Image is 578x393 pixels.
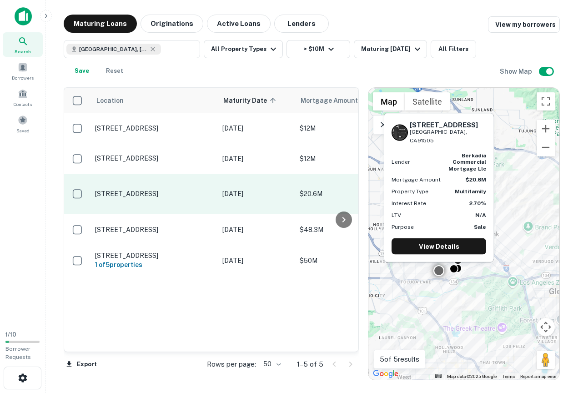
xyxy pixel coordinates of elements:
[14,101,32,108] span: Contacts
[300,154,391,164] p: $12M
[300,189,391,199] p: $20.6M
[5,346,31,360] span: Borrower Requests
[392,158,410,166] p: Lender
[447,374,497,379] span: Map data ©2025 Google
[95,124,213,132] p: [STREET_ADDRESS]
[410,121,486,129] h6: [STREET_ADDRESS]
[5,331,16,338] span: 1 / 10
[533,320,578,364] iframe: Chat Widget
[100,62,129,80] button: Reset
[64,358,99,371] button: Export
[3,111,43,136] a: Saved
[67,62,96,80] button: Save your search to get updates of matches that match your search criteria.
[537,92,555,111] button: Toggle fullscreen view
[12,74,34,81] span: Borrowers
[405,92,450,111] button: Show satellite imagery
[222,225,291,235] p: [DATE]
[300,256,391,266] p: $50M
[380,354,419,365] p: 5 of 5 results
[64,15,137,33] button: Maturing Loans
[222,154,291,164] p: [DATE]
[300,123,391,133] p: $12M
[204,40,283,58] button: All Property Types
[475,212,486,218] strong: N/A
[3,59,43,83] a: Borrowers
[297,359,323,370] p: 1–5 of 5
[300,225,391,235] p: $48.3M
[466,176,486,183] strong: $20.6M
[392,176,441,184] p: Mortgage Amount
[15,7,32,25] img: capitalize-icon.png
[95,226,213,234] p: [STREET_ADDRESS]
[222,123,291,133] p: [DATE]
[537,318,555,336] button: Map camera controls
[537,120,555,138] button: Zoom in
[392,223,414,231] p: Purpose
[95,260,213,270] h6: 1 of 5 properties
[286,40,350,58] button: > $10M
[141,15,203,33] button: Originations
[379,119,447,130] p: Remove Boundary
[371,368,401,380] img: Google
[431,40,476,58] button: All Filters
[301,95,370,106] span: Mortgage Amount
[295,88,395,113] th: Mortgage Amount
[79,45,147,53] span: [GEOGRAPHIC_DATA], [GEOGRAPHIC_DATA], [GEOGRAPHIC_DATA]
[435,374,442,378] button: Keyboard shortcuts
[488,16,560,33] a: View my borrowers
[15,48,31,55] span: Search
[3,32,43,57] a: Search
[392,199,426,207] p: Interest Rate
[469,200,486,207] strong: 2.70%
[520,374,557,379] a: Report a map error
[207,359,256,370] p: Rows per page:
[222,189,291,199] p: [DATE]
[95,190,213,198] p: [STREET_ADDRESS]
[3,85,43,110] a: Contacts
[222,256,291,266] p: [DATE]
[274,15,329,33] button: Lenders
[448,152,486,171] strong: berkadia commercial mortgage llc
[96,95,124,106] span: Location
[95,154,213,162] p: [STREET_ADDRESS]
[223,95,279,106] span: Maturity Date
[474,224,486,230] strong: Sale
[368,88,559,380] div: 0 0
[354,40,427,58] button: Maturing [DATE]
[371,368,401,380] a: Open this area in Google Maps (opens a new window)
[392,187,428,196] p: Property Type
[260,358,282,371] div: 50
[537,138,555,156] button: Zoom out
[207,15,271,33] button: Active Loans
[90,88,218,113] th: Location
[500,66,533,76] h6: Show Map
[373,92,405,111] button: Show street map
[392,211,401,219] p: LTV
[455,188,486,195] strong: Multifamily
[502,374,515,379] a: Terms (opens in new tab)
[361,44,423,55] div: Maturing [DATE]
[392,238,486,255] a: View Details
[16,127,30,134] span: Saved
[95,252,213,260] p: [STREET_ADDRESS]
[410,128,486,145] p: [GEOGRAPHIC_DATA], CA91505
[218,88,295,113] th: Maturity Date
